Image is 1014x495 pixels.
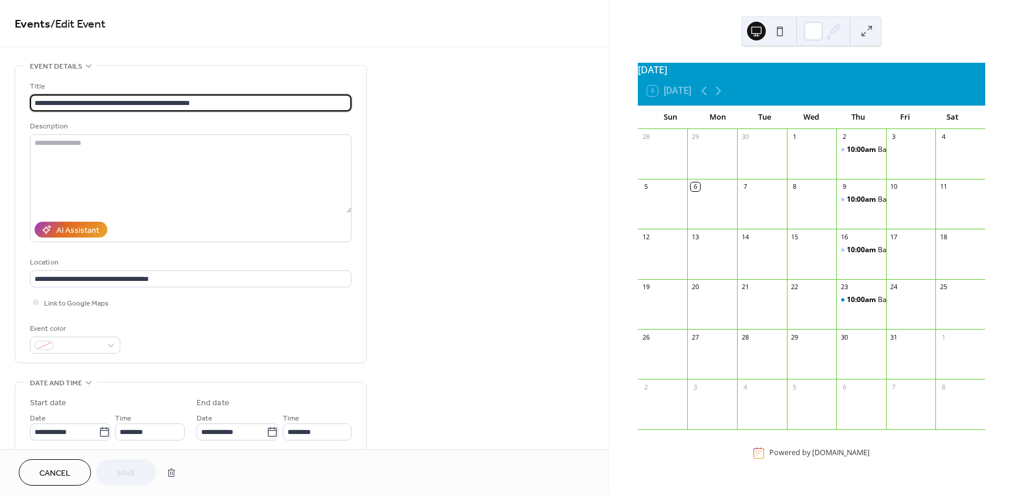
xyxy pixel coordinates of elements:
[929,106,976,129] div: Sat
[790,232,799,241] div: 15
[939,382,948,391] div: 8
[691,382,699,391] div: 3
[788,106,835,129] div: Wed
[115,412,131,425] span: Time
[741,133,749,141] div: 30
[769,448,870,458] div: Powered by
[836,195,886,205] div: Baby and Me Motor and Movement
[790,182,799,191] div: 8
[30,397,66,409] div: Start date
[939,133,948,141] div: 4
[878,145,964,155] div: Baby and Me Music Group
[835,106,882,129] div: Thu
[790,283,799,291] div: 22
[641,182,650,191] div: 5
[741,333,749,341] div: 28
[30,323,118,335] div: Event color
[890,182,898,191] div: 10
[890,382,898,391] div: 7
[691,333,699,341] div: 27
[694,106,741,129] div: Mon
[890,232,898,241] div: 17
[283,412,299,425] span: Time
[35,222,107,238] button: AI Assistant
[641,283,650,291] div: 19
[882,106,929,129] div: Fri
[39,467,70,480] span: Cancel
[641,333,650,341] div: 26
[30,377,82,389] span: Date and time
[812,448,870,458] a: [DOMAIN_NAME]
[641,232,650,241] div: 12
[890,283,898,291] div: 24
[836,245,886,255] div: Baby and Me Music Group
[878,245,964,255] div: Baby and Me Music Group
[790,382,799,391] div: 5
[878,195,993,205] div: Baby and Me Motor and Movement
[939,232,948,241] div: 18
[790,133,799,141] div: 1
[30,120,349,133] div: Description
[741,283,749,291] div: 21
[647,106,694,129] div: Sun
[840,382,849,391] div: 6
[30,412,46,425] span: Date
[691,232,699,241] div: 13
[890,133,898,141] div: 3
[836,145,886,155] div: Baby and Me Music Group
[691,133,699,141] div: 29
[30,256,349,269] div: Location
[50,13,106,36] span: / Edit Event
[939,182,948,191] div: 11
[847,245,878,255] span: 10:00am
[741,106,788,129] div: Tue
[840,283,849,291] div: 23
[30,60,82,73] span: Event details
[840,232,849,241] div: 16
[15,13,50,36] a: Events
[939,283,948,291] div: 25
[890,333,898,341] div: 31
[847,195,878,205] span: 10:00am
[840,182,849,191] div: 9
[836,295,886,305] div: Baby & Me Early Literacy Group
[878,295,982,305] div: Baby & Me Early Literacy Group
[840,133,849,141] div: 2
[691,283,699,291] div: 20
[790,333,799,341] div: 29
[741,382,749,391] div: 4
[44,297,109,310] span: Link to Google Maps
[847,145,878,155] span: 10:00am
[197,412,212,425] span: Date
[30,80,349,93] div: Title
[19,459,91,486] button: Cancel
[741,232,749,241] div: 14
[197,397,229,409] div: End date
[641,133,650,141] div: 28
[638,63,985,77] div: [DATE]
[56,225,99,237] div: AI Assistant
[691,182,699,191] div: 6
[939,333,948,341] div: 1
[641,382,650,391] div: 2
[741,182,749,191] div: 7
[847,295,878,305] span: 10:00am
[840,333,849,341] div: 30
